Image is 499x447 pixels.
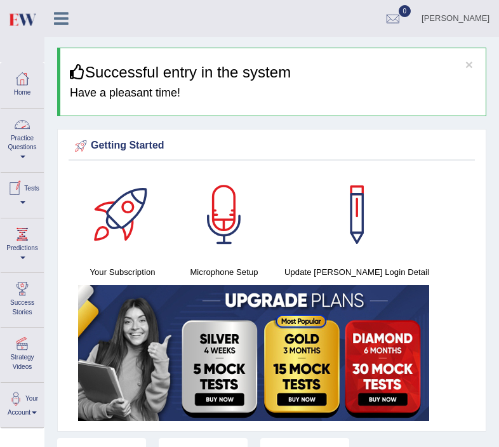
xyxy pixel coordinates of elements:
[70,87,476,100] h4: Have a pleasant time!
[72,137,472,156] div: Getting Started
[1,173,44,214] a: Tests
[465,58,473,71] button: ×
[399,5,411,17] span: 0
[78,265,167,279] h4: Your Subscription
[78,285,429,421] img: small5.jpg
[281,265,432,279] h4: Update [PERSON_NAME] Login Detail
[1,63,44,104] a: Home
[70,64,476,81] h3: Successful entry in the system
[1,383,44,424] a: Your Account
[180,265,269,279] h4: Microphone Setup
[1,109,44,168] a: Practice Questions
[1,218,44,269] a: Predictions
[1,328,44,378] a: Strategy Videos
[1,273,44,323] a: Success Stories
